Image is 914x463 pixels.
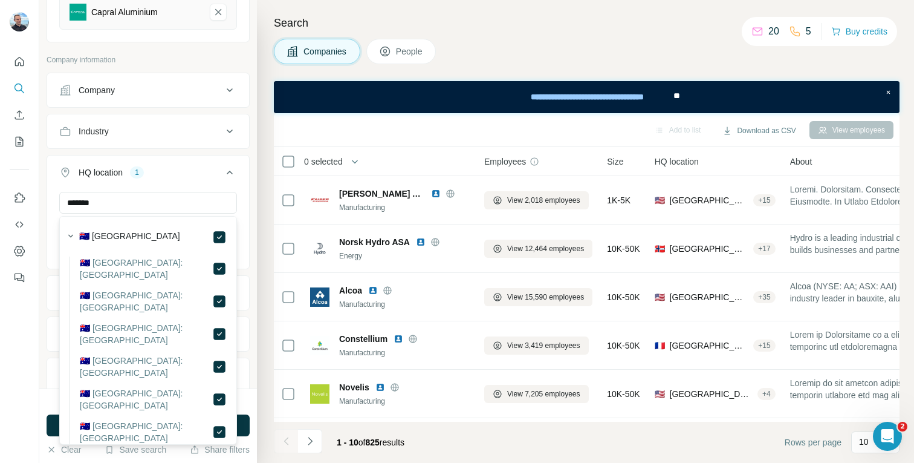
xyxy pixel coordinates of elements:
button: Use Surfe API [10,214,29,235]
span: 🇳🇴 [655,243,665,255]
button: Use Surfe on LinkedIn [10,187,29,209]
span: of [358,438,366,447]
label: 🇦🇺 [GEOGRAPHIC_DATA]: [GEOGRAPHIC_DATA] [80,257,212,281]
img: Capral Aluminium-logo [70,4,86,21]
p: 10 [859,436,869,448]
span: 10K-50K [607,388,640,400]
iframe: Banner [274,81,899,113]
img: Logo of Constellium [310,336,329,355]
button: View 3,419 employees [484,337,589,355]
div: Company [79,84,115,96]
span: [GEOGRAPHIC_DATA], [GEOGRAPHIC_DATA], [GEOGRAPHIC_DATA] [670,340,749,352]
span: [GEOGRAPHIC_DATA], [GEOGRAPHIC_DATA] [670,243,749,255]
span: Companies [303,45,348,57]
span: 825 [366,438,380,447]
label: 🇦🇺 [GEOGRAPHIC_DATA]: [GEOGRAPHIC_DATA] [80,289,212,314]
span: Norsk Hydro ASA [339,236,410,248]
span: 1K-5K [607,194,630,206]
img: LinkedIn logo [368,286,378,295]
button: Navigate to next page [298,429,322,453]
span: View 2,018 employees [507,195,580,206]
div: 1 [130,167,144,178]
button: Feedback [10,267,29,289]
div: + 4 [757,389,776,399]
button: Company [47,76,249,105]
button: Capral Aluminium-remove-button [210,4,227,21]
span: 10K-50K [607,291,640,303]
span: 🇺🇸 [655,388,665,400]
span: View 12,464 employees [507,243,584,254]
button: Enrich CSV [10,104,29,126]
label: 🇦🇺 [GEOGRAPHIC_DATA]: [GEOGRAPHIC_DATA] [80,355,212,379]
button: HQ location1 [47,158,249,192]
button: Run search [47,415,250,436]
img: Avatar [10,12,29,31]
button: View 2,018 employees [484,191,589,209]
div: Manufacturing [339,202,470,213]
span: 🇺🇸 [655,291,665,303]
button: View 12,464 employees [484,240,592,258]
button: View 7,205 employees [484,385,589,403]
span: [GEOGRAPHIC_DATA], [US_STATE] [670,291,749,303]
div: + 15 [753,340,775,351]
div: Manufacturing [339,299,470,310]
span: 10K-50K [607,243,640,255]
span: View 15,590 employees [507,292,584,303]
span: Employees [484,156,526,168]
div: Industry [79,125,109,137]
span: Novelis [339,381,369,393]
button: Industry [47,117,249,146]
span: 🇺🇸 [655,194,665,206]
span: View 7,205 employees [507,389,580,399]
span: 🇫🇷 [655,340,665,352]
div: HQ location [79,166,123,179]
img: LinkedIn logo [431,189,441,199]
span: Size [607,156,623,168]
button: Download as CSV [714,122,804,140]
button: Dashboard [10,240,29,262]
span: 10K-50K [607,340,640,352]
span: results [337,438,404,447]
div: + 15 [753,195,775,206]
button: Clear [47,444,81,456]
button: Technologies [47,361,249,390]
h4: Search [274,15,899,31]
button: Save search [105,444,166,456]
span: HQ location [655,156,699,168]
div: + 35 [753,292,775,303]
button: Annual revenue ($) [47,278,249,307]
div: Manufacturing [339,396,470,407]
span: Alcoa [339,284,362,297]
label: 🇦🇺 [GEOGRAPHIC_DATA]: [GEOGRAPHIC_DATA] [80,322,212,346]
button: Buy credits [831,23,887,40]
button: Quick start [10,51,29,73]
img: LinkedIn logo [375,383,385,392]
p: 5 [806,24,811,39]
div: Energy [339,251,470,261]
span: 1 - 10 [337,438,358,447]
img: LinkedIn logo [416,237,426,247]
p: Company information [47,54,250,65]
button: Search [10,77,29,99]
span: Constellium [339,333,387,345]
label: 🇦🇺 [GEOGRAPHIC_DATA]: [GEOGRAPHIC_DATA] [80,387,212,412]
button: Employees (size) [47,320,249,349]
span: [GEOGRAPHIC_DATA], [US_STATE] [670,194,749,206]
img: Logo of Novelis [310,384,329,404]
span: [GEOGRAPHIC_DATA], [US_STATE] [670,388,753,400]
span: People [396,45,424,57]
img: Logo of Norsk Hydro ASA [310,239,329,258]
span: 2 [898,422,907,432]
span: [PERSON_NAME] Aluminum [339,188,425,200]
span: About [790,156,812,168]
div: Manufacturing [339,347,470,358]
img: LinkedIn logo [394,334,403,344]
img: Logo of Alcoa [310,287,329,307]
div: + 17 [753,243,775,254]
span: Rows per page [785,436,841,448]
img: Logo of Kaiser Aluminum [310,191,329,210]
span: View 3,419 employees [507,340,580,351]
button: Share filters [190,444,250,456]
